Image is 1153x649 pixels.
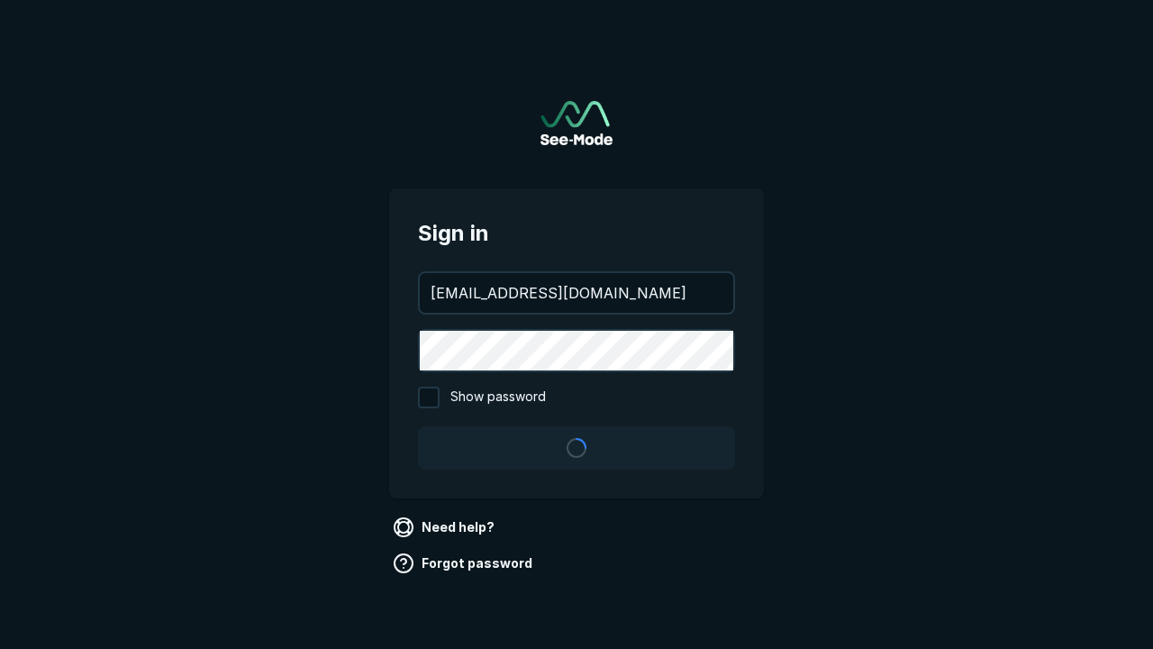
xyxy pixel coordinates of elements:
img: See-Mode Logo [540,101,613,145]
a: Go to sign in [540,101,613,145]
input: your@email.com [420,273,733,313]
span: Show password [450,387,546,408]
a: Forgot password [389,549,540,578]
a: Need help? [389,513,502,542]
span: Sign in [418,217,735,250]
